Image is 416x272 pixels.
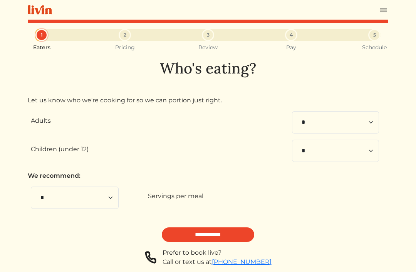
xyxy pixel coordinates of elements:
[373,32,376,38] span: 5
[31,116,51,125] label: Adults
[163,257,272,267] div: Call or text us at
[163,248,272,257] div: Prefer to book live?
[362,44,387,51] small: Schedule
[124,32,126,38] span: 2
[28,5,52,15] img: livin-logo-a0d97d1a881af30f6274990eb6222085a2533c92bbd1e4f22c21b4f0d0e3210c.svg
[28,171,388,180] p: We recommend:
[115,44,135,51] small: Pricing
[28,96,388,105] p: Let us know who we're cooking for so we can portion just right.
[28,60,388,77] h1: Who's eating?
[212,258,272,265] a: [PHONE_NUMBER]
[145,248,156,267] img: phone-a8f1853615f4955a6c6381654e1c0f7430ed919b147d78756318837811cda3a7.svg
[207,32,210,38] span: 3
[198,44,218,51] small: Review
[379,5,388,15] img: menu_hamburger-cb6d353cf0ecd9f46ceae1c99ecbeb4a00e71ca567a856bd81f57e9d8c17bb26.svg
[41,32,43,38] span: 1
[290,32,293,38] span: 4
[33,44,50,51] small: Eaters
[286,44,296,51] small: Pay
[31,145,89,154] label: Children (under 12)
[148,192,203,201] label: Servings per meal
